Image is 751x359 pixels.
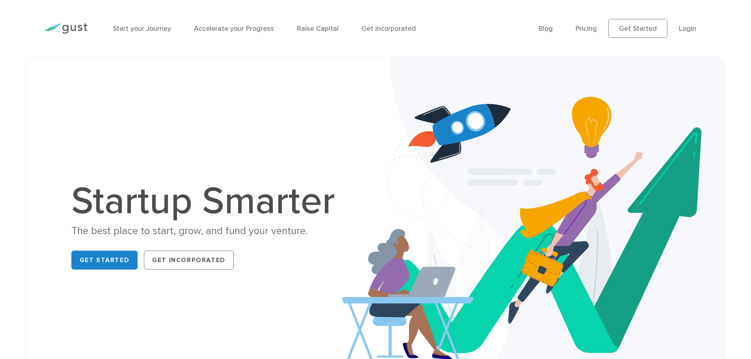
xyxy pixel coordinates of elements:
[297,24,339,33] a: Raise Capital
[539,24,553,33] a: Blog
[71,182,343,220] h1: Startup Smarter
[71,251,138,270] a: Get Started
[43,23,88,34] img: Gust Logo
[679,24,696,33] a: Login
[608,19,667,38] a: Get Started
[576,24,597,33] a: Pricing
[113,24,171,33] a: Start your Journey
[71,224,343,238] div: The best place to start, grow, and fund your venture.
[362,24,416,33] a: Get Incorporated
[144,251,234,270] a: Get Incorporated
[194,24,274,33] a: Accelerate your Progress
